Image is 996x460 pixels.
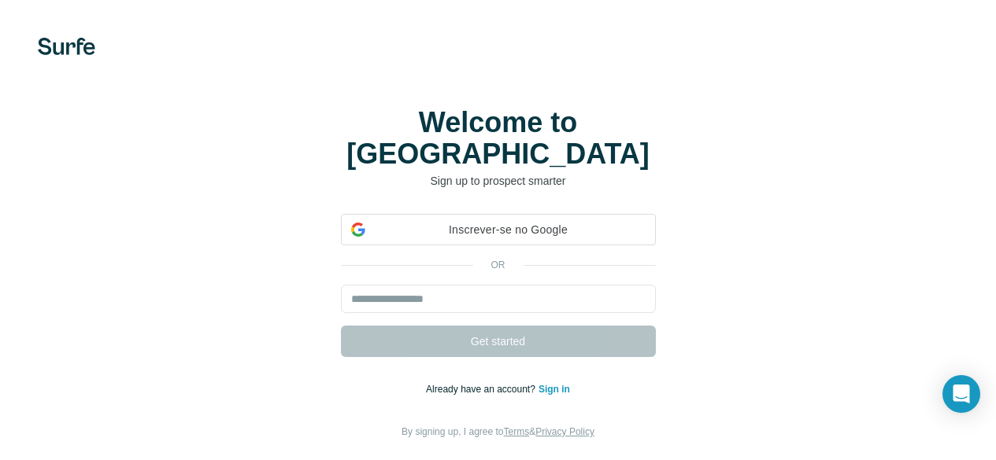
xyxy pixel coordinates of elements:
[372,222,646,238] span: Inscrever-se no Google
[402,426,594,437] span: By signing up, I agree to &
[38,38,95,55] img: Surfe's logo
[504,426,530,437] a: Terms
[539,384,570,395] a: Sign in
[341,173,656,189] p: Sign up to prospect smarter
[426,384,539,395] span: Already have an account?
[942,375,980,413] div: Open Intercom Messenger
[473,258,524,272] p: or
[535,426,594,437] a: Privacy Policy
[341,107,656,170] h1: Welcome to [GEOGRAPHIC_DATA]
[341,214,656,245] div: Inscrever-se no Google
